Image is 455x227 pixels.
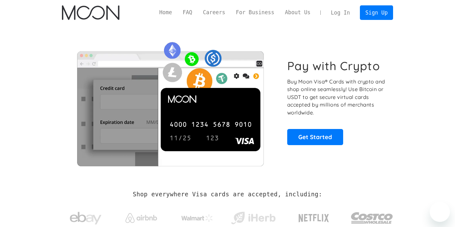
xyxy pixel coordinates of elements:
a: Careers [197,9,230,16]
a: Home [154,9,177,16]
img: iHerb [230,210,277,226]
a: For Business [231,9,280,16]
iframe: Кнопка запуска окна обмена сообщениями [430,202,450,222]
img: Airbnb [125,213,157,223]
a: Log In [325,6,355,20]
img: Moon Cards let you spend your crypto anywhere Visa is accepted. [62,38,278,166]
img: Walmart [181,214,213,222]
h2: Shop everywhere Visa cards are accepted, including: [133,191,322,198]
a: Airbnb [118,207,165,226]
h1: Pay with Crypto [287,59,380,73]
a: FAQ [177,9,197,16]
a: home [62,5,119,20]
p: Buy Moon Visa® Cards with crypto and shop online seamlessly! Use Bitcoin or USDT to get secure vi... [287,78,386,117]
a: Sign Up [360,5,393,20]
a: About Us [280,9,316,16]
img: Moon Logo [62,5,119,20]
img: Netflix [298,210,330,226]
a: Walmart [174,208,221,225]
a: Get Started [287,129,343,145]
